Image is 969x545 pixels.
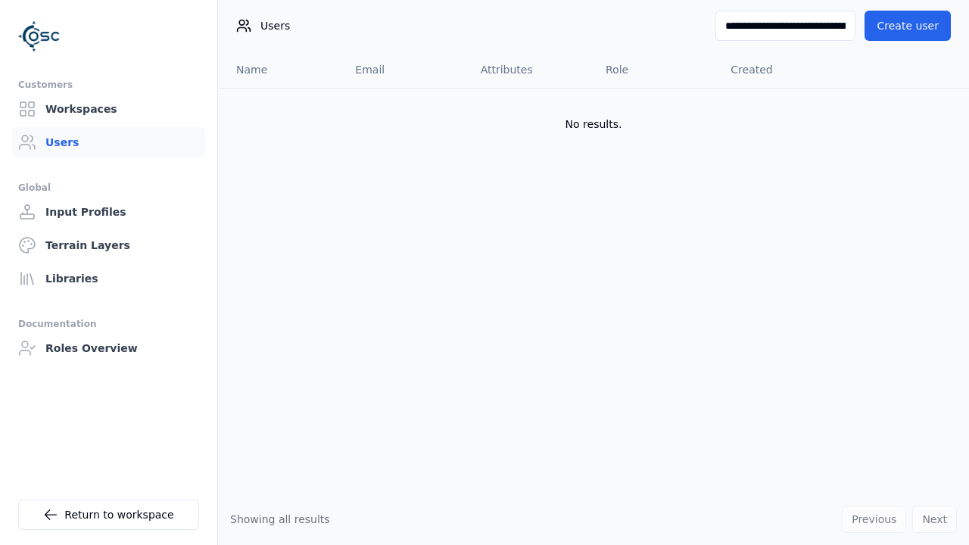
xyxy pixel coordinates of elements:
a: Libraries [12,263,205,294]
div: Global [18,179,199,197]
span: Users [260,18,290,33]
a: Roles Overview [12,333,205,363]
a: Input Profiles [12,197,205,227]
th: Attributes [469,51,594,88]
th: Email [343,51,468,88]
span: Showing all results [230,513,330,525]
th: Name [218,51,343,88]
th: Role [594,51,718,88]
td: No results. [218,88,969,160]
a: Terrain Layers [12,230,205,260]
a: Users [12,127,205,157]
th: Created [718,51,843,88]
div: Customers [18,76,199,94]
div: Documentation [18,315,199,333]
button: Create user [865,11,951,41]
img: Logo [18,15,61,58]
a: Workspaces [12,94,205,124]
a: Return to workspace [18,500,199,530]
